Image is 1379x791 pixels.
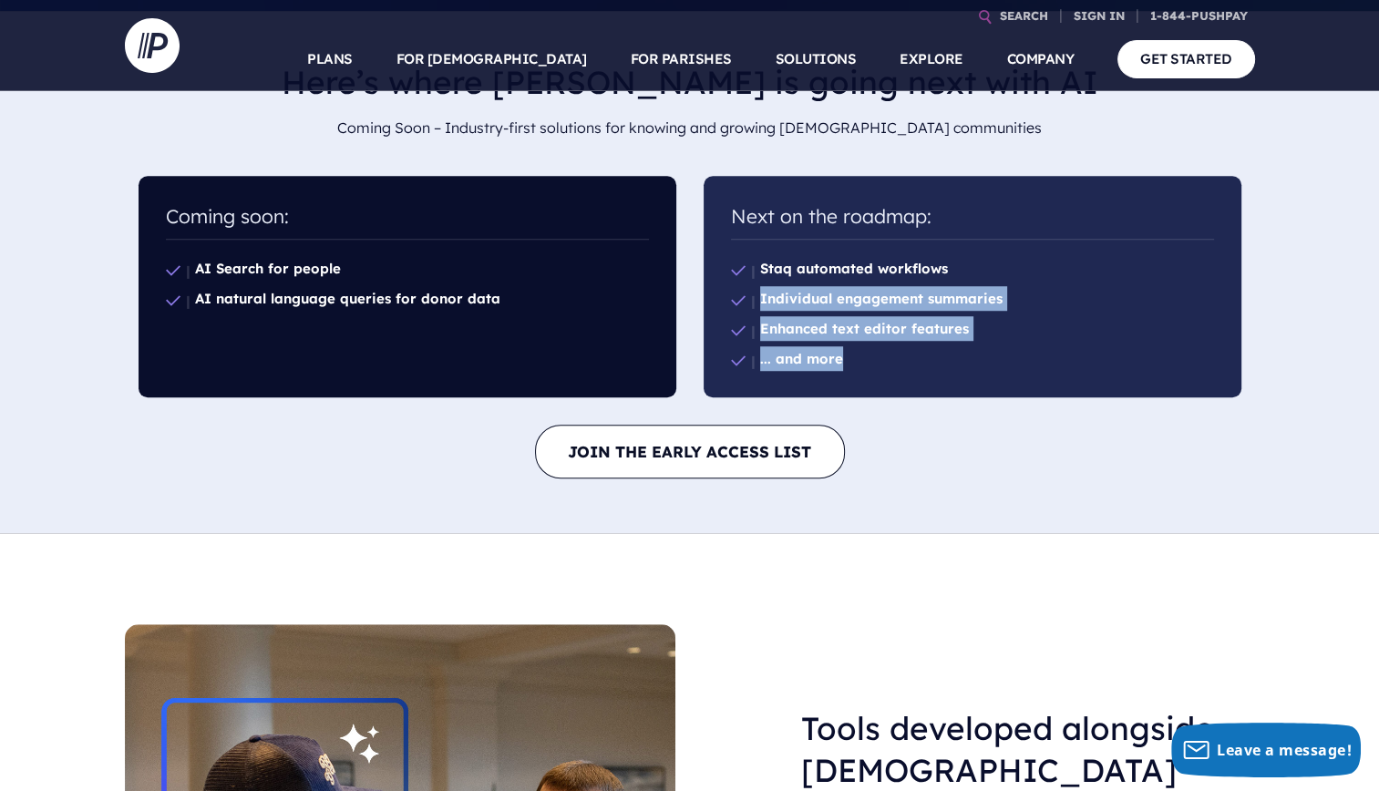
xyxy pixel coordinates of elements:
[1117,40,1255,77] a: GET STARTED
[760,260,948,277] b: Staq automated workflows
[1217,740,1352,760] span: Leave a message!
[1007,27,1075,91] a: COMPANY
[166,203,649,238] h5: Coming soon:
[396,27,587,91] a: FOR [DEMOGRAPHIC_DATA]
[1171,723,1361,777] button: Leave a message!
[760,320,969,337] b: Enhanced text editor features
[731,203,1214,238] h5: Next on the roadmap:
[776,27,857,91] a: SOLUTIONS
[900,27,963,91] a: EXPLORE
[307,27,353,91] a: PLANS
[760,290,1003,307] b: Individual engagement summaries
[282,62,1098,102] span: Here’s where [PERSON_NAME] is going next with AI
[760,350,843,367] b: ... and more
[195,290,500,307] b: AI natural language queries for donor data
[631,27,732,91] a: FOR PARISHES
[535,425,845,478] a: Join the early access list
[195,260,341,277] b: AI Search for people
[337,118,1042,137] span: Coming Soon – Industry-first solutions for knowing and growing [DEMOGRAPHIC_DATA] communities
